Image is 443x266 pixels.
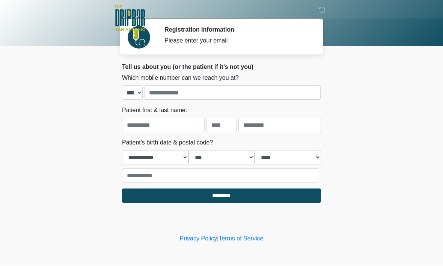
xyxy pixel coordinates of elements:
div: Please enter your email [164,36,310,46]
img: Agent Avatar [128,26,150,49]
a: Privacy Policy [180,236,217,242]
label: Patient's birth date & postal code? [122,138,213,147]
a: | [217,236,218,242]
label: Which mobile number can we reach you at? [122,74,239,83]
h2: Tell us about you (or the patient if it's not you) [122,64,321,71]
label: Patient first & last name: [122,106,187,115]
img: The DRIPBaR - San Antonio Fossil Creek Logo [115,6,145,32]
a: Terms of Service [218,236,263,242]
